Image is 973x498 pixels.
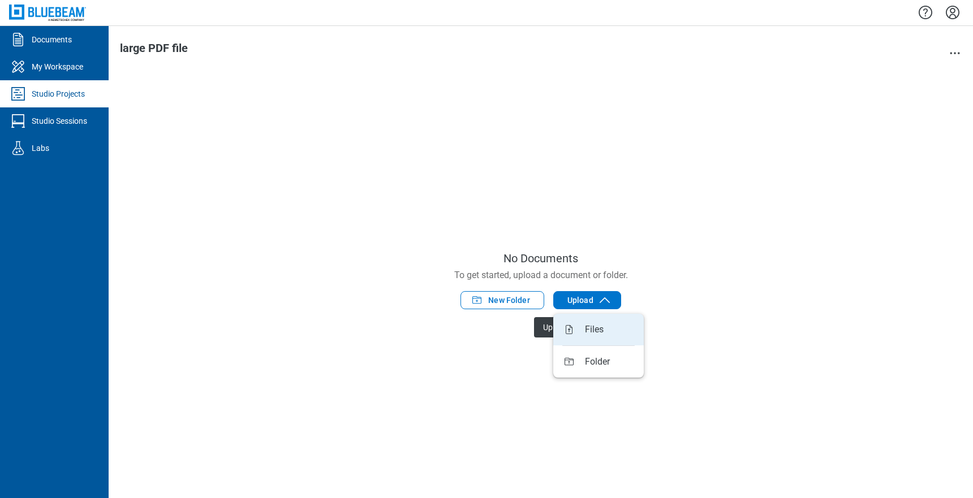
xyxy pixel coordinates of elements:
[32,142,49,154] div: Labs
[9,31,27,49] svg: Documents
[562,355,610,369] div: Folder
[534,317,639,337] span: Upload to ’large PDF file’
[32,88,85,99] div: Studio Projects
[454,269,628,282] span: To get started, upload a document or folder.
[9,58,27,76] svg: My Workspace
[503,250,578,266] span: No Documents
[32,115,87,127] div: Studio Sessions
[553,314,644,378] ul: Upload
[9,112,27,130] svg: Studio Sessions
[9,139,27,157] svg: Labs
[120,41,188,55] span: large PDF file
[944,3,962,22] button: Settings
[562,323,604,336] div: Files
[567,295,593,306] span: Upload
[32,61,83,72] div: My Workspace
[948,46,962,60] button: action-menu
[488,295,530,306] span: New Folder
[553,291,621,309] button: Upload
[9,5,86,21] img: Bluebeam, Inc.
[9,85,27,103] svg: Studio Projects
[32,34,72,45] div: Documents
[460,291,544,309] button: New Folder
